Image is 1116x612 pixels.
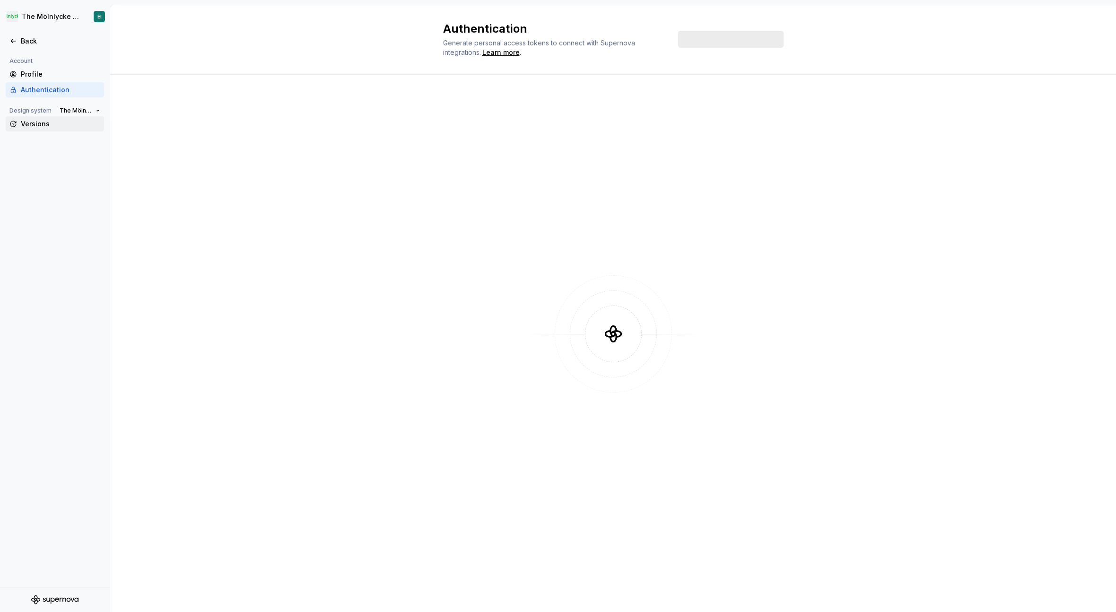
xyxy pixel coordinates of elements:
[6,82,104,97] a: Authentication
[7,11,18,22] img: 91fb9bbd-befe-470e-ae9b-8b56c3f0f44a.png
[21,36,100,46] div: Back
[6,116,104,131] a: Versions
[6,55,36,67] div: Account
[6,34,104,49] a: Back
[6,105,55,116] div: Design system
[60,107,92,114] span: The Mölnlycke Experience
[481,49,521,56] span: .
[21,119,100,129] div: Versions
[443,39,637,56] span: Generate personal access tokens to connect with Supernova integrations.
[21,85,100,95] div: Authentication
[21,70,100,79] div: Profile
[482,48,520,57] a: Learn more
[443,21,667,36] h2: Authentication
[6,67,104,82] a: Profile
[31,595,78,604] svg: Supernova Logo
[2,6,108,27] button: The Mölnlycke ExperienceEI
[22,12,82,21] div: The Mölnlycke Experience
[97,13,102,20] div: EI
